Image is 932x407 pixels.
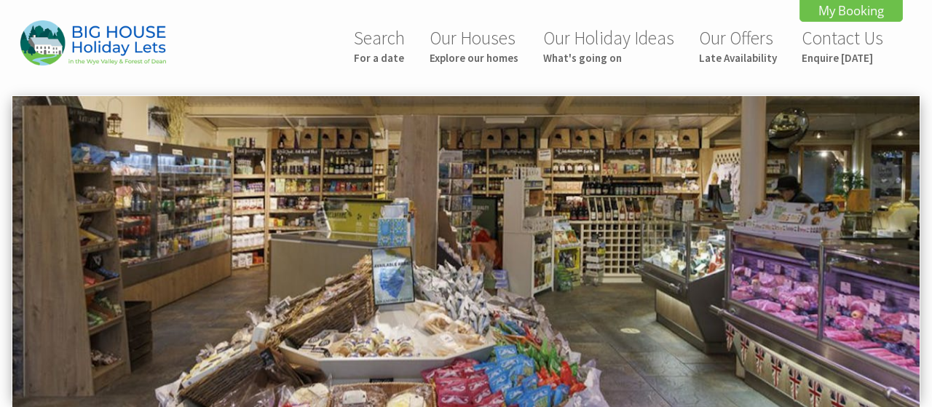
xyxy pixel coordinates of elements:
[543,26,674,65] a: Our Holiday IdeasWhat's going on
[802,26,883,65] a: Contact UsEnquire [DATE]
[699,51,777,65] small: Late Availability
[20,20,166,65] img: Big House Holiday Lets
[802,51,883,65] small: Enquire [DATE]
[543,51,674,65] small: What's going on
[354,51,405,65] small: For a date
[430,51,518,65] small: Explore our homes
[430,26,518,65] a: Our HousesExplore our homes
[354,26,405,65] a: SearchFor a date
[699,26,777,65] a: Our OffersLate Availability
